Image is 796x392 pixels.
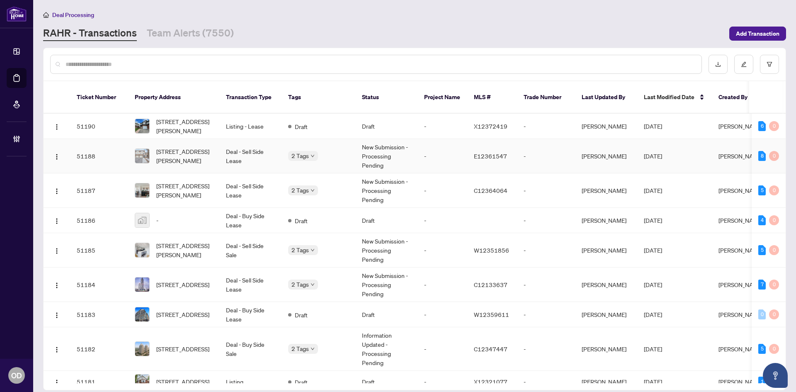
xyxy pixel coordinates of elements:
div: 0 [769,245,779,255]
span: C12133637 [474,281,507,288]
span: [DATE] [644,378,662,385]
span: 2 Tags [291,344,309,353]
th: Last Modified Date [637,81,712,114]
div: 5 [758,344,766,354]
td: 51185 [70,233,128,268]
td: [PERSON_NAME] [575,233,637,268]
th: MLS # [467,81,517,114]
span: [STREET_ADDRESS] [156,280,209,289]
div: 5 [758,185,766,195]
img: thumbnail-img [135,213,149,227]
td: Listing - Lease [219,114,282,139]
img: thumbnail-img [135,342,149,356]
span: filter [767,61,772,67]
span: Deal Processing [52,11,94,19]
img: thumbnail-img [135,307,149,321]
span: down [311,188,315,192]
td: Draft [355,302,417,327]
img: Logo [53,312,60,319]
span: [DATE] [644,217,662,224]
div: 4 [758,215,766,225]
td: 51183 [70,302,128,327]
th: Property Address [128,81,219,114]
span: W12351856 [474,246,509,254]
span: C12347447 [474,345,507,353]
span: [STREET_ADDRESS] [156,377,209,386]
span: [PERSON_NAME] [718,152,763,160]
td: Draft [355,114,417,139]
img: thumbnail-img [135,278,149,292]
button: Open asap [763,363,788,388]
td: 51187 [70,173,128,208]
button: Logo [50,375,63,388]
button: Add Transaction [729,27,786,41]
span: [DATE] [644,122,662,130]
span: Draft [295,377,308,387]
span: [STREET_ADDRESS][PERSON_NAME] [156,241,213,259]
td: - [517,302,575,327]
img: Logo [53,346,60,353]
td: - [417,114,467,139]
th: Created By [712,81,762,114]
button: Logo [50,149,63,163]
span: [PERSON_NAME] [718,281,763,288]
span: [STREET_ADDRESS] [156,310,209,319]
a: Team Alerts (7550) [147,26,234,41]
td: - [517,139,575,173]
div: 5 [758,245,766,255]
td: Deal - Sell Side Lease [219,139,282,173]
span: 2 Tags [291,185,309,195]
button: Logo [50,243,63,257]
td: - [417,302,467,327]
button: Logo [50,119,63,133]
div: 0 [769,344,779,354]
img: Logo [53,124,60,130]
td: Draft [355,208,417,233]
th: Trade Number [517,81,575,114]
img: thumbnail-img [135,375,149,389]
button: edit [734,55,753,74]
img: Logo [53,188,60,195]
td: Information Updated - Processing Pending [355,327,417,371]
a: RAHR - Transactions [43,26,137,41]
img: Logo [53,248,60,254]
img: Logo [53,379,60,386]
span: [DATE] [644,281,662,288]
td: 51184 [70,268,128,302]
td: [PERSON_NAME] [575,173,637,208]
div: 0 [769,185,779,195]
span: [STREET_ADDRESS][PERSON_NAME] [156,117,213,135]
td: - [517,208,575,233]
button: download [709,55,728,74]
img: thumbnail-img [135,243,149,257]
div: 1 [758,377,766,387]
th: Transaction Type [219,81,282,114]
th: Tags [282,81,355,114]
td: - [417,139,467,173]
div: 0 [769,309,779,319]
td: - [417,268,467,302]
div: 0 [758,309,766,319]
span: [DATE] [644,152,662,160]
td: Deal - Buy Side Lease [219,302,282,327]
span: [DATE] [644,246,662,254]
td: 51182 [70,327,128,371]
th: Last Updated By [575,81,637,114]
td: [PERSON_NAME] [575,208,637,233]
td: New Submission - Processing Pending [355,233,417,268]
th: Ticket Number [70,81,128,114]
div: 0 [769,151,779,161]
td: 51186 [70,208,128,233]
span: [PERSON_NAME] [718,345,763,353]
span: down [311,282,315,287]
td: [PERSON_NAME] [575,114,637,139]
span: [DATE] [644,345,662,353]
img: thumbnail-img [135,149,149,163]
td: [PERSON_NAME] [575,268,637,302]
span: X12372419 [474,122,507,130]
td: Deal - Buy Side Lease [219,208,282,233]
button: filter [760,55,779,74]
th: Status [355,81,417,114]
span: - [156,216,158,225]
div: 8 [758,151,766,161]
